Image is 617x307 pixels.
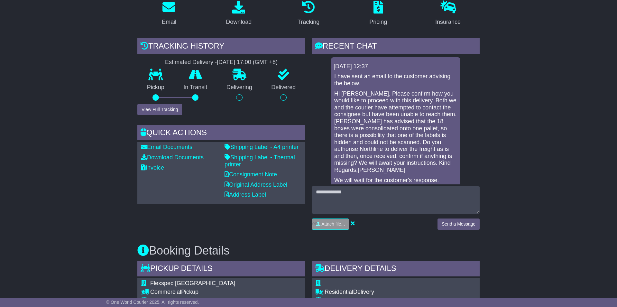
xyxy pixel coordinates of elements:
[334,73,457,87] p: I have sent an email to the customer advising the below.
[137,38,305,56] div: Tracking history
[225,171,277,178] a: Consignment Note
[312,38,480,56] div: RECENT CHAT
[10,10,15,15] img: logo_orange.svg
[10,17,15,22] img: website_grey.svg
[334,90,457,174] p: Hi [PERSON_NAME], Please confirm how you would like to proceed with this delivery. Both we and th...
[72,38,106,42] div: Keywords by Traffic
[225,191,266,198] a: Address Label
[19,37,24,42] img: tab_domain_overview_orange.svg
[174,84,217,91] p: In Transit
[137,261,305,278] div: Pickup Details
[17,17,71,22] div: Domain: [DOMAIN_NAME]
[141,164,164,171] a: Invoice
[137,59,305,66] div: Estimated Delivery -
[225,154,295,168] a: Shipping Label - Thermal printer
[437,219,480,230] button: Send a Message
[65,37,70,42] img: tab_keywords_by_traffic_grey.svg
[18,10,32,15] div: v 4.0.25
[225,144,299,150] a: Shipping Label - A4 printer
[26,38,58,42] div: Domain Overview
[334,177,457,184] p: We will wait for the customer's response.
[141,144,192,150] a: Email Documents
[106,300,199,305] span: © One World Courier 2025. All rights reserved.
[334,63,458,70] div: [DATE] 12:37
[435,18,461,26] div: Insurance
[137,84,174,91] p: Pickup
[325,297,423,304] div: 9 [GEOGRAPHIC_DATA]
[325,289,353,295] span: Residential
[325,289,423,296] div: Delivery
[137,244,480,257] h3: Booking Details
[150,289,258,296] div: Pickup
[137,104,182,115] button: View Full Tracking
[262,84,306,91] p: Delivered
[225,181,287,188] a: Original Address Label
[312,261,480,278] div: Delivery Details
[217,84,262,91] p: Delivering
[150,280,235,286] span: Flexspec [GEOGRAPHIC_DATA]
[217,59,278,66] div: [DATE] 17:00 (GMT +8)
[162,18,176,26] div: Email
[226,18,252,26] div: Download
[150,289,181,295] span: Commercial
[137,125,305,142] div: Quick Actions
[298,18,319,26] div: Tracking
[150,297,258,304] div: 4 Colrado Ct
[141,154,204,161] a: Download Documents
[369,18,387,26] div: Pricing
